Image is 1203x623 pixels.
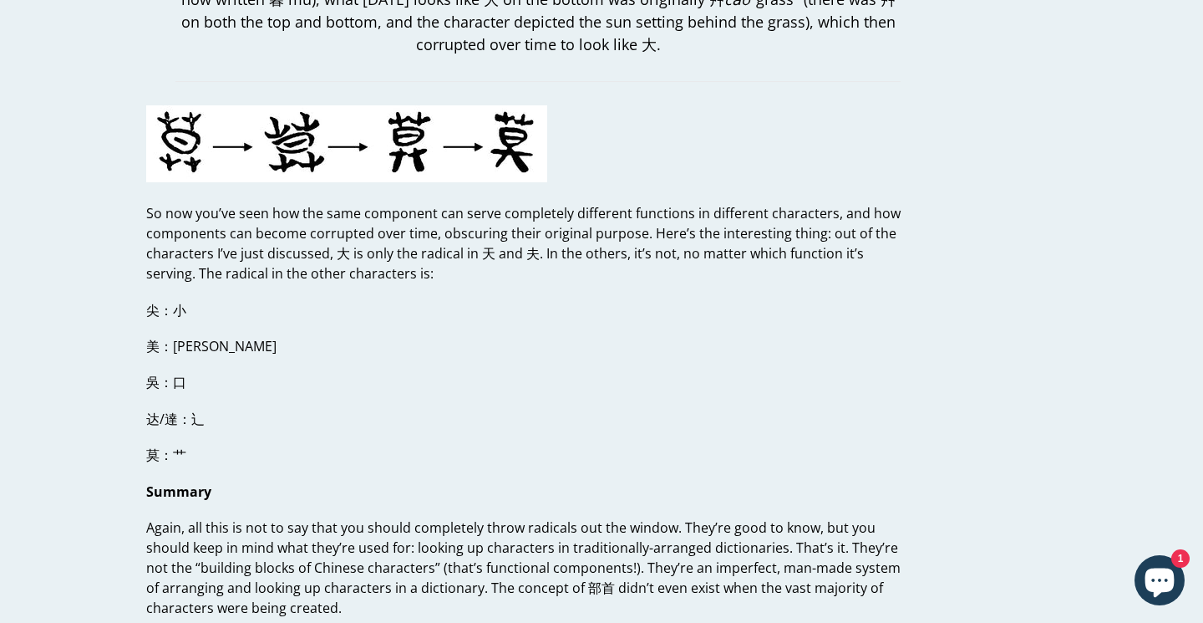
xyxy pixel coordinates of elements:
[1129,555,1190,610] inbox-online-store-chat: Shopify online store chat
[146,409,901,429] p: 达/達：辶
[146,445,901,465] p: 莫：艹
[146,203,901,283] p: So now you’ve seen how the same component can serve completely different functions in different c...
[146,483,211,501] strong: Summary
[146,518,901,618] p: Again, all this is not to say that you should completely throw radicals out the window. They’re g...
[146,372,901,392] p: 吳：口
[146,336,901,356] p: 美：[PERSON_NAME]
[146,300,901,320] p: 尖：小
